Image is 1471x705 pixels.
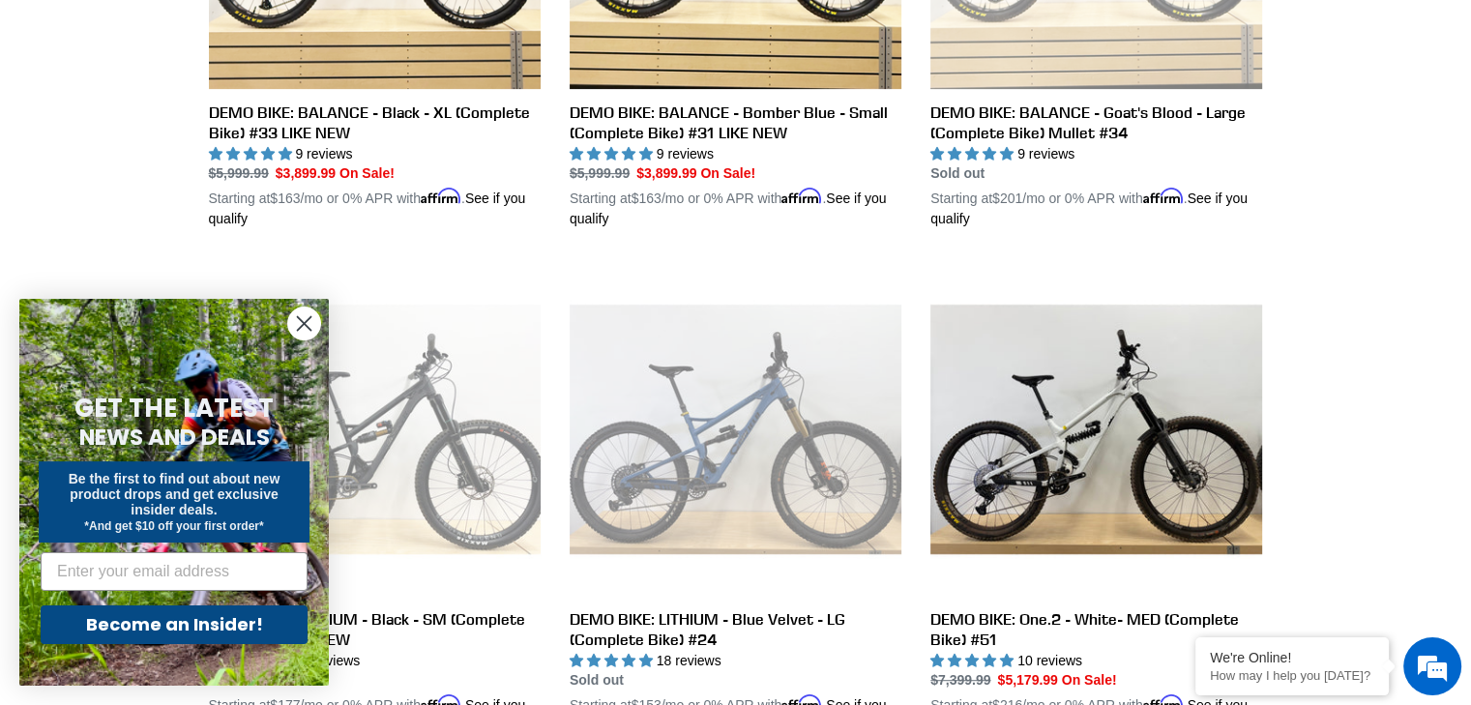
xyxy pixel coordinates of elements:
[21,106,50,135] div: Navigation go back
[317,10,364,56] div: Minimize live chat window
[1210,668,1374,683] p: How may I help you today?
[84,519,263,533] span: *And get $10 off your first order*
[74,391,274,426] span: GET THE LATEST
[62,97,110,145] img: d_696896380_company_1647369064580_696896380
[79,422,270,453] span: NEWS AND DEALS
[41,552,308,591] input: Enter your email address
[41,605,308,644] button: Become an Insider!
[69,471,280,517] span: Be the first to find out about new product drops and get exclusive insider deals.
[130,108,354,133] div: Chat with us now
[1210,650,1374,665] div: We're Online!
[10,486,368,554] textarea: Type your message and hit 'Enter'
[287,307,321,340] button: Close dialog
[112,222,267,418] span: We're online!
